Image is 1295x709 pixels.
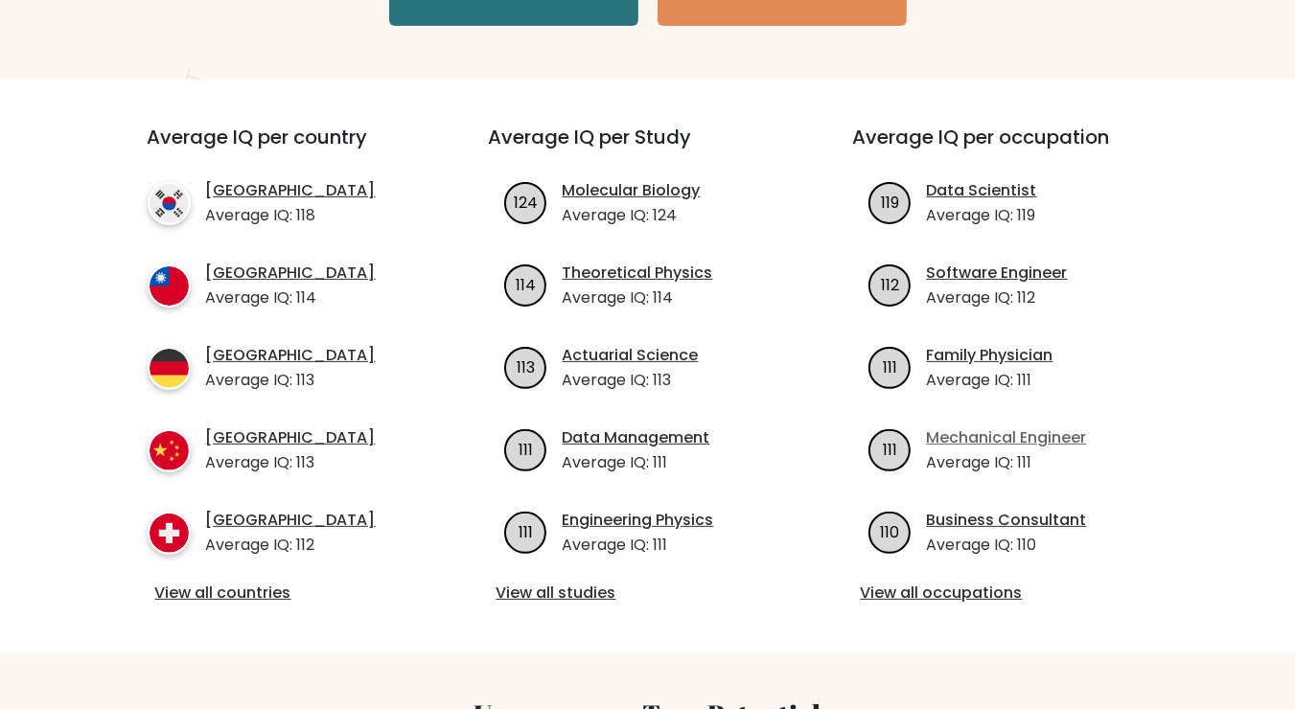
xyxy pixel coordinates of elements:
a: Software Engineer [927,262,1068,285]
a: Family Physician [927,344,1053,367]
text: 111 [519,520,533,542]
p: Average IQ: 124 [563,204,701,227]
img: country [148,182,191,225]
a: Data Scientist [927,179,1037,202]
text: 112 [881,273,899,295]
h3: Average IQ per country [148,126,420,172]
h3: Average IQ per occupation [853,126,1171,172]
a: Actuarial Science [563,344,699,367]
p: Average IQ: 114 [206,286,376,309]
img: country [148,347,191,390]
h3: Average IQ per Study [489,126,807,172]
text: 119 [881,191,899,213]
p: Average IQ: 119 [927,204,1037,227]
text: 113 [517,355,535,377]
a: [GEOGRAPHIC_DATA] [206,426,376,449]
a: Molecular Biology [563,179,701,202]
p: Average IQ: 113 [206,451,376,474]
text: 111 [883,355,897,377]
p: Average IQ: 113 [206,369,376,392]
p: Average IQ: 114 [563,286,713,309]
img: country [148,512,191,555]
text: 110 [880,520,899,542]
p: Average IQ: 118 [206,204,376,227]
a: View all occupations [861,582,1164,605]
text: 114 [516,273,536,295]
a: Data Management [563,426,710,449]
text: 111 [883,438,897,460]
p: Average IQ: 112 [206,534,376,557]
p: Average IQ: 111 [927,369,1053,392]
p: Average IQ: 112 [927,286,1068,309]
p: Average IQ: 110 [927,534,1087,557]
a: [GEOGRAPHIC_DATA] [206,509,376,532]
img: country [148,264,191,308]
a: [GEOGRAPHIC_DATA] [206,179,376,202]
p: Average IQ: 111 [563,534,714,557]
p: Average IQ: 113 [563,369,699,392]
a: Business Consultant [927,509,1087,532]
p: Average IQ: 111 [927,451,1087,474]
text: 124 [514,191,538,213]
a: Engineering Physics [563,509,714,532]
a: View all studies [497,582,799,605]
text: 111 [519,438,533,460]
img: country [148,429,191,472]
a: [GEOGRAPHIC_DATA] [206,262,376,285]
a: [GEOGRAPHIC_DATA] [206,344,376,367]
a: View all countries [155,582,412,605]
a: Theoretical Physics [563,262,713,285]
a: Mechanical Engineer [927,426,1087,449]
p: Average IQ: 111 [563,451,710,474]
